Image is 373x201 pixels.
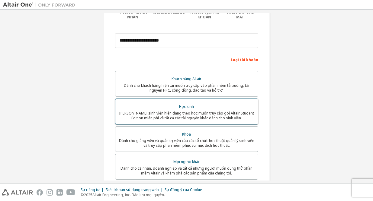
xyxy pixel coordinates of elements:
[182,132,191,137] font: Khoa
[105,187,159,192] font: Điều khoản sử dụng trang web
[119,138,254,148] font: Dành cho giảng viên và quản trị viên của các tổ chức học thuật quản lý sinh viên và truy cập phần...
[124,83,249,93] font: Dành cho khách hàng hiện tại muốn truy cập vào phần mềm tải xuống, tài nguyên HPC, cộng đồng, đào...
[92,192,165,197] font: Altair Engineering, Inc. Bảo lưu mọi quyền.
[81,187,100,192] font: Sự riêng tư
[47,189,53,196] img: instagram.svg
[2,189,33,196] img: altair_logo.svg
[66,189,75,196] img: youtube.svg
[226,10,254,20] font: Thiết lập bảo mật
[231,57,258,62] font: Loại tài khoản
[119,10,147,20] font: Thông tin cá nhân
[165,187,202,192] font: Sự đồng ý của Cookie
[37,189,43,196] img: facebook.svg
[173,159,200,164] font: Mọi người khác
[3,2,79,8] img: Altair One
[172,76,201,81] font: Khách hàng Altair
[179,104,194,109] font: Học sinh
[121,166,252,176] font: Dành cho cá nhân, doanh nghiệp và tất cả những người muốn dùng thử phần mềm Altair và khám phá cá...
[190,10,219,20] font: Thông tin tài khoản
[119,111,254,121] font: [PERSON_NAME] sinh viên hiện đang theo học muốn truy cập gói Altair Student Edition miễn phí và t...
[84,192,92,197] font: 2025
[56,189,63,196] img: linkedin.svg
[81,192,84,197] font: ©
